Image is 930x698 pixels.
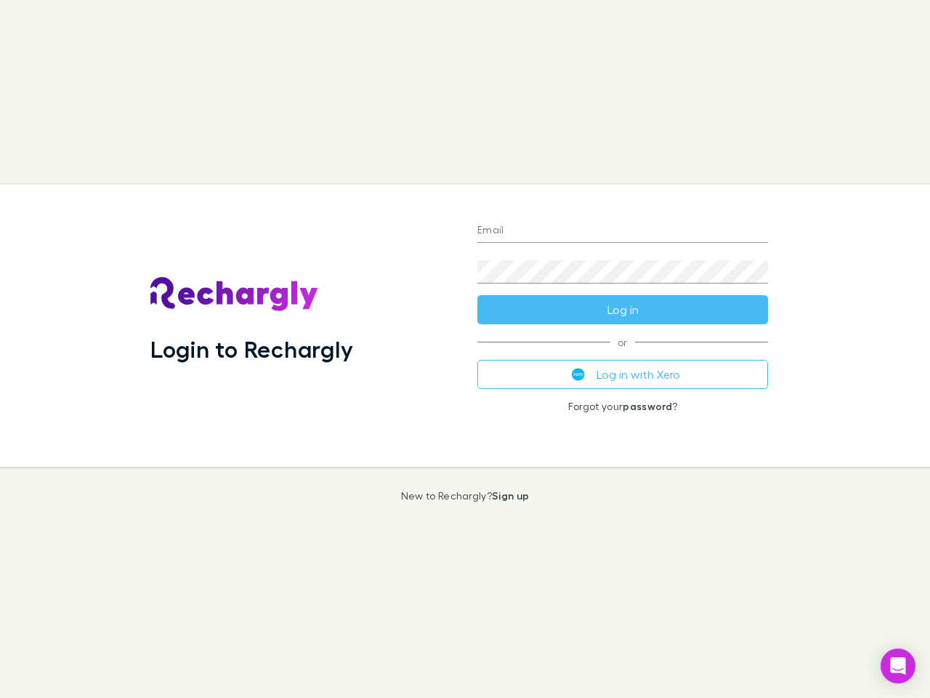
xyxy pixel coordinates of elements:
a: password [623,400,672,412]
button: Log in with Xero [477,360,768,389]
button: Log in [477,295,768,324]
img: Rechargly's Logo [150,277,319,312]
img: Xero's logo [572,368,585,381]
div: Open Intercom Messenger [881,649,915,683]
p: Forgot your ? [477,401,768,412]
p: New to Rechargly? [401,490,530,502]
h1: Login to Rechargly [150,335,353,363]
a: Sign up [492,489,529,502]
